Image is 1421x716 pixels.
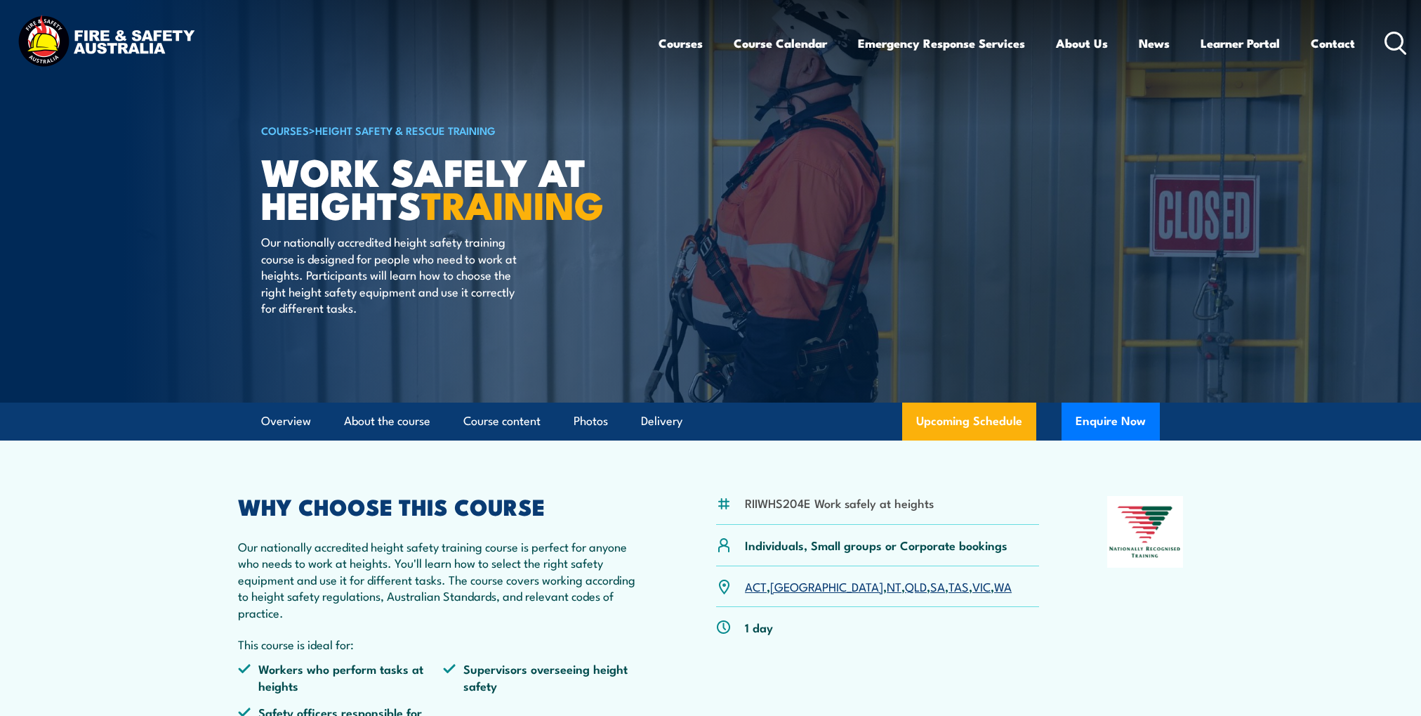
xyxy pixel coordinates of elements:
[745,495,934,511] li: RIIWHS204E Work safely at heights
[745,578,1012,594] p: , , , , , , ,
[1311,25,1355,62] a: Contact
[261,155,608,220] h1: Work Safely at Heights
[238,636,648,652] p: This course is ideal for:
[463,403,541,440] a: Course content
[858,25,1025,62] a: Emergency Response Services
[887,578,901,594] a: NT
[261,122,309,138] a: COURSES
[574,403,608,440] a: Photos
[994,578,1012,594] a: WA
[930,578,945,594] a: SA
[315,122,496,138] a: Height Safety & Rescue Training
[972,578,991,594] a: VIC
[238,660,443,694] li: Workers who perform tasks at heights
[902,403,1036,441] a: Upcoming Schedule
[238,538,648,620] p: Our nationally accredited height safety training course is perfect for anyone who needs to work a...
[1139,25,1170,62] a: News
[745,578,767,594] a: ACT
[344,403,430,440] a: About the course
[261,122,608,138] h6: >
[905,578,927,594] a: QLD
[770,578,883,594] a: [GEOGRAPHIC_DATA]
[1056,25,1108,62] a: About Us
[734,25,827,62] a: Course Calendar
[1107,496,1183,568] img: Nationally Recognised Training logo.
[261,403,311,440] a: Overview
[1062,403,1160,441] button: Enquire Now
[1201,25,1280,62] a: Learner Portal
[443,660,648,694] li: Supervisors overseeing height safety
[949,578,969,594] a: TAS
[659,25,703,62] a: Courses
[641,403,682,440] a: Delivery
[261,233,517,315] p: Our nationally accredited height safety training course is designed for people who need to work a...
[238,496,648,516] h2: WHY CHOOSE THIS COURSE
[745,619,773,635] p: 1 day
[745,537,1007,553] p: Individuals, Small groups or Corporate bookings
[421,174,604,233] strong: TRAINING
